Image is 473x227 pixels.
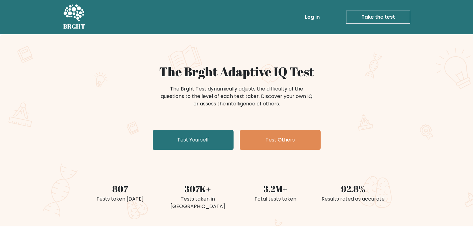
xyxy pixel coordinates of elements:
[85,182,155,195] div: 807
[85,195,155,203] div: Tests taken [DATE]
[63,2,86,32] a: BRGHT
[240,182,311,195] div: 3.2M+
[85,64,388,79] h1: The Brght Adaptive IQ Test
[302,11,322,23] a: Log in
[153,130,234,150] a: Test Yourself
[240,130,321,150] a: Test Others
[318,195,388,203] div: Results rated as accurate
[318,182,388,195] div: 92.8%
[346,11,410,24] a: Take the test
[163,195,233,210] div: Tests taken in [GEOGRAPHIC_DATA]
[240,195,311,203] div: Total tests taken
[63,23,86,30] h5: BRGHT
[163,182,233,195] div: 307K+
[159,85,314,108] div: The Brght Test dynamically adjusts the difficulty of the questions to the level of each test take...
